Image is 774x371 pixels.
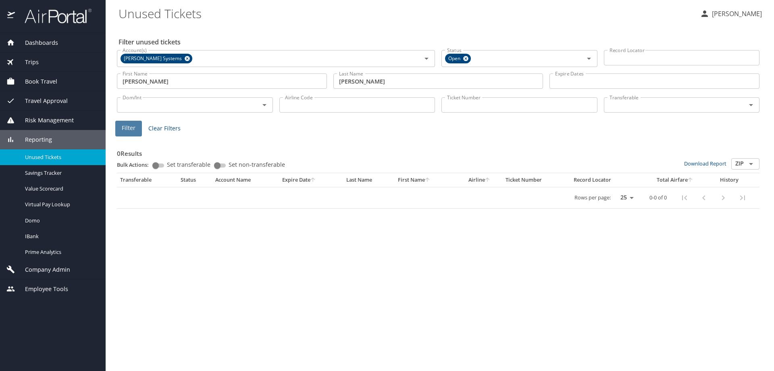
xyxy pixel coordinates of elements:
span: Employee Tools [15,285,68,293]
p: Bulk Actions: [117,161,155,168]
th: Expire Date [279,173,343,187]
button: sort [310,178,316,183]
span: Domo [25,217,96,224]
span: Company Admin [15,265,70,274]
span: Clear Filters [148,124,181,134]
th: Status [177,173,212,187]
button: Open [583,53,595,64]
th: Record Locator [570,173,641,187]
button: Open [745,158,757,170]
p: Rows per page: [574,195,611,200]
span: Book Travel [15,77,57,86]
th: Account Name [212,173,279,187]
button: sort [688,178,693,183]
button: sort [485,178,491,183]
th: Total Airfare [641,173,709,187]
span: IBank [25,233,96,240]
p: 0-0 of 0 [649,195,667,200]
h1: Unused Tickets [119,1,693,26]
span: Open [445,54,465,63]
button: Open [259,99,270,111]
span: Travel Approval [15,96,68,105]
span: Trips [15,58,39,67]
span: Filter [122,123,135,133]
div: [PERSON_NAME] Systems [121,54,192,63]
th: Last Name [343,173,395,187]
button: Open [745,99,757,111]
span: Unused Tickets [25,153,96,161]
p: [PERSON_NAME] [709,9,762,19]
button: sort [425,178,431,183]
button: Filter [115,121,142,136]
th: History [709,173,749,187]
select: rows per page [614,192,637,204]
h2: Filter unused tickets [119,36,761,48]
span: Set non-transferable [229,162,285,168]
div: Transferable [120,176,174,184]
span: Savings Tracker [25,169,96,177]
img: icon-airportal.png [7,8,16,24]
span: Risk Management [15,116,74,125]
h3: 0 Results [117,144,759,158]
div: Open [445,54,471,63]
th: Airline [457,173,502,187]
span: Reporting [15,135,52,144]
button: [PERSON_NAME] [697,6,765,21]
span: Virtual Pay Lookup [25,201,96,208]
span: [PERSON_NAME] Systems [121,54,187,63]
th: Ticket Number [502,173,570,187]
span: Set transferable [167,162,210,168]
img: airportal-logo.png [16,8,92,24]
table: custom pagination table [117,173,759,209]
span: Value Scorecard [25,185,96,193]
th: First Name [395,173,457,187]
a: Download Report [684,160,726,167]
button: Clear Filters [145,121,184,136]
span: Prime Analytics [25,248,96,256]
span: Dashboards [15,38,58,47]
button: Open [421,53,432,64]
